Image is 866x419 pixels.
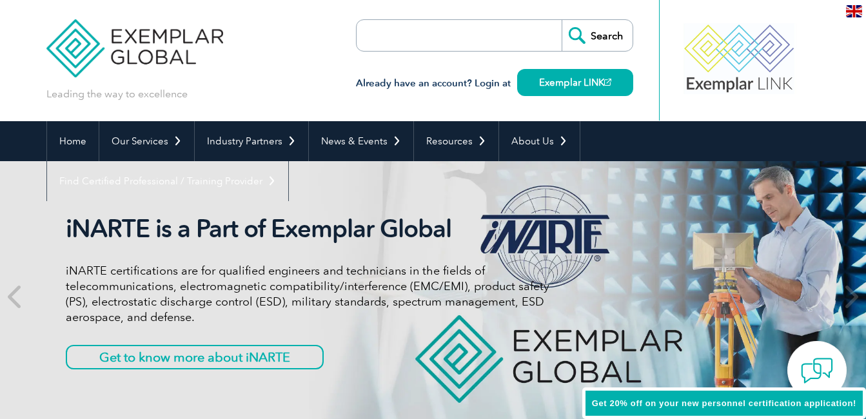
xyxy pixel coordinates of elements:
[47,121,99,161] a: Home
[356,75,633,92] h3: Already have an account? Login at
[592,398,856,408] span: Get 20% off on your new personnel certification application!
[562,20,633,51] input: Search
[414,121,498,161] a: Resources
[846,5,862,17] img: en
[517,69,633,96] a: Exemplar LINK
[66,263,549,325] p: iNARTE certifications are for qualified engineers and technicians in the fields of telecommunicat...
[99,121,194,161] a: Our Services
[195,121,308,161] a: Industry Partners
[801,355,833,387] img: contact-chat.png
[46,87,188,101] p: Leading the way to excellence
[309,121,413,161] a: News & Events
[66,345,324,369] a: Get to know more about iNARTE
[499,121,580,161] a: About Us
[66,214,549,244] h2: iNARTE is a Part of Exemplar Global
[604,79,611,86] img: open_square.png
[47,161,288,201] a: Find Certified Professional / Training Provider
